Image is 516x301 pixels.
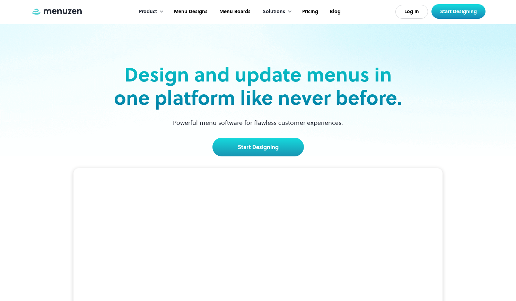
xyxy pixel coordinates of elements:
a: Start Designing [212,138,304,156]
a: Log In [395,5,428,19]
a: Menu Boards [213,1,256,23]
a: Pricing [296,1,323,23]
a: Blog [323,1,346,23]
h2: Design and update menus in one platform like never before. [112,63,404,110]
div: Solutions [263,8,285,16]
p: Powerful menu software for flawless customer experiences. [164,118,352,127]
div: Solutions [256,1,296,23]
a: Start Designing [431,4,486,19]
div: Product [132,1,167,23]
div: Product [139,8,157,16]
a: Menu Designs [167,1,213,23]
